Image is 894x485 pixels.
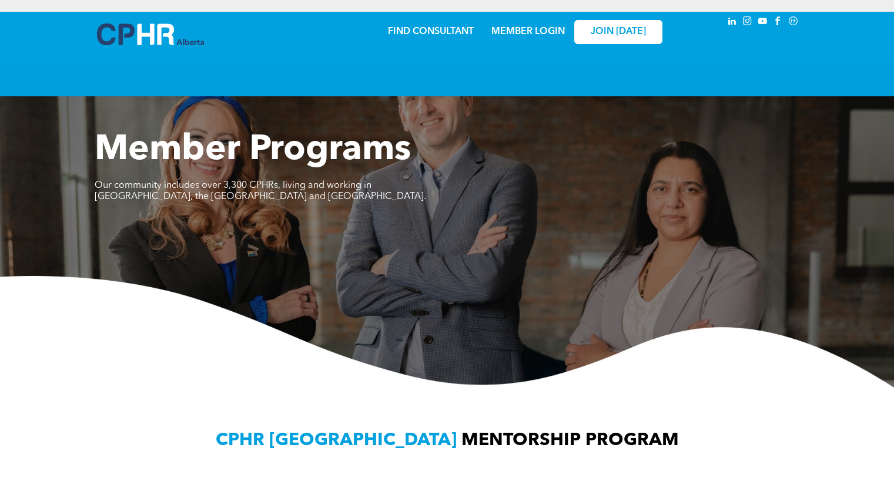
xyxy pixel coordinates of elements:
[756,15,769,31] a: youtube
[772,15,785,31] a: facebook
[216,432,457,449] span: CPHR [GEOGRAPHIC_DATA]
[491,27,565,36] a: MEMBER LOGIN
[726,15,739,31] a: linkedin
[461,432,679,449] span: MENTORSHIP PROGRAM
[95,181,426,201] span: Our community includes over 3,300 CPHRs, living and working in [GEOGRAPHIC_DATA], the [GEOGRAPHIC...
[741,15,754,31] a: instagram
[95,133,411,168] span: Member Programs
[591,26,646,38] span: JOIN [DATE]
[574,20,662,44] a: JOIN [DATE]
[97,23,204,45] img: A blue and white logo for cp alberta
[787,15,800,31] a: Social network
[388,27,474,36] a: FIND CONSULTANT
